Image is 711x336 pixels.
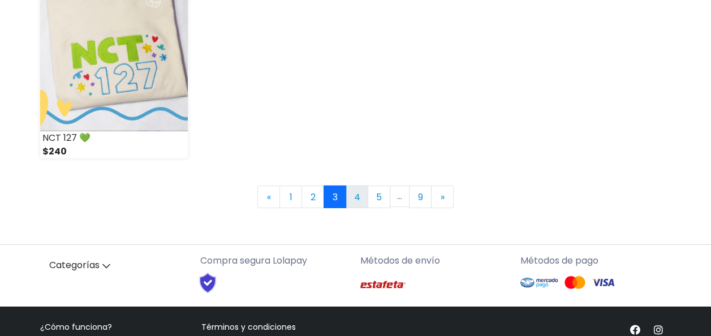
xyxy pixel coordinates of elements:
[257,186,280,208] a: Previous
[40,321,112,333] a: ¿Cómo funciona?
[301,186,324,208] a: 2
[267,191,271,204] span: «
[360,272,406,298] img: Estafeta Logo
[563,275,586,290] img: Mastercard Logo
[40,186,671,208] nav: Page navigation
[279,186,302,208] a: 1
[40,254,191,277] a: Categorías
[441,191,445,204] span: »
[200,254,351,268] p: Compra segura Lolapay
[431,186,454,208] a: Next
[592,275,614,290] img: Visa Logo
[520,272,558,294] img: Mercado Pago Logo
[409,186,432,208] a: 9
[201,321,296,333] a: Términos y condiciones
[368,186,390,208] a: 5
[520,254,671,268] p: Métodos de pago
[40,145,188,158] div: $240
[189,272,227,294] img: Shield Logo
[324,186,346,208] a: 3
[360,254,511,268] p: Métodos de envío
[40,131,188,145] div: NCT 127 💚
[346,186,368,208] a: 4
